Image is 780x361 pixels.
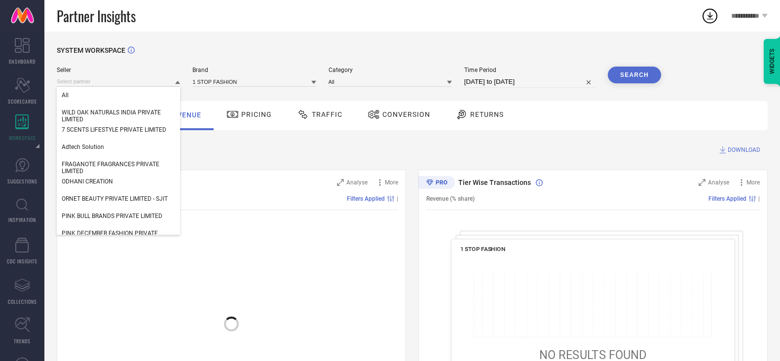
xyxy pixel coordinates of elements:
[397,195,398,202] span: |
[8,98,37,105] span: SCORECARDS
[62,195,168,202] span: ORNET BEAUTY PRIVATE LIMITED - SJIT
[464,67,595,73] span: Time Period
[57,225,180,249] div: PINK DECEMBER FASHION PRIVATE LIMITED
[701,7,719,25] div: Open download list
[57,139,180,155] div: Adtech Solution
[62,92,69,99] span: All
[7,178,37,185] span: SUGGESTIONS
[464,76,595,88] input: Select time period
[470,110,504,118] span: Returns
[758,195,760,202] span: |
[57,190,180,207] div: ORNET BEAUTY PRIVATE LIMITED - SJIT
[337,179,344,186] svg: Zoom
[57,67,180,73] span: Seller
[14,337,31,345] span: TRENDS
[57,104,180,128] div: WILD OAK NATURALS INDIA PRIVATE LIMITED
[62,161,175,175] span: FRAGANOTE FRAGRANCES PRIVATE LIMITED
[62,213,162,219] span: PINK BULL BRANDS PRIVATE LIMITED
[9,134,36,142] span: WORKSPACE
[57,156,180,180] div: FRAGANOTE FRAGRANCES PRIVATE LIMITED
[728,145,760,155] span: DOWNLOAD
[708,179,729,186] span: Analyse
[608,67,661,83] button: Search
[62,109,175,123] span: WILD OAK NATURALS INDIA PRIVATE LIMITED
[57,76,180,87] input: Select partner
[312,110,342,118] span: Traffic
[8,216,36,223] span: INSPIRATION
[57,87,180,104] div: All
[57,173,180,190] div: ODHANI CREATION
[329,67,452,73] span: Category
[62,126,166,133] span: 7 SCENTS LIFESTYLE PRIVATE LIMITED
[708,195,746,202] span: Filters Applied
[8,298,37,305] span: COLLECTIONS
[57,121,180,138] div: 7 SCENTS LIFESTYLE PRIVATE LIMITED
[347,195,385,202] span: Filters Applied
[192,67,316,73] span: Brand
[746,179,760,186] span: More
[57,46,125,54] span: SYSTEM WORKSPACE
[385,179,398,186] span: More
[346,179,368,186] span: Analyse
[418,176,455,191] div: Premium
[57,6,136,26] span: Partner Insights
[57,208,180,224] div: PINK BULL BRANDS PRIVATE LIMITED
[382,110,430,118] span: Conversion
[62,144,104,150] span: Adtech Solution
[62,230,175,244] span: PINK DECEMBER FASHION PRIVATE LIMITED
[458,179,531,186] span: Tier Wise Transactions
[9,58,36,65] span: DASHBOARD
[699,179,706,186] svg: Zoom
[241,110,272,118] span: Pricing
[168,111,201,119] span: Revenue
[426,195,475,202] span: Revenue (% share)
[460,246,506,253] span: 1 STOP FASHION
[62,178,113,185] span: ODHANI CREATION
[7,257,37,265] span: CDC INSIGHTS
